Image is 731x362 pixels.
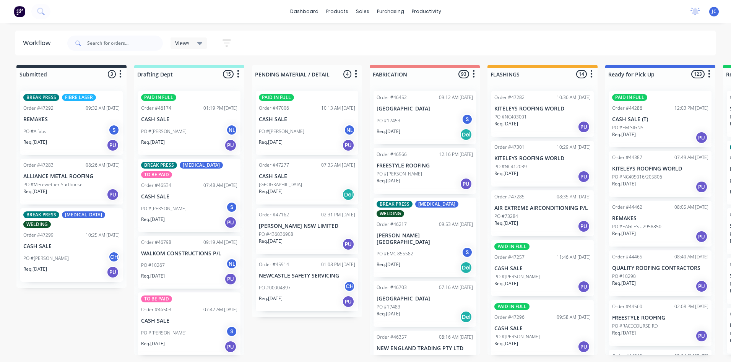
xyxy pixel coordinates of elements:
div: Order #46503 [141,306,171,313]
div: BREAK PRESS [23,94,59,101]
div: PU [342,238,354,250]
div: PAID IN FULLOrder #4729609:58 AM [DATE]CASH SALEPO #[PERSON_NAME]Req.[DATE]PU [491,300,594,356]
div: Order #47277 [259,162,289,169]
p: Req. [DATE] [23,139,47,146]
p: CASH SALE [141,318,237,324]
div: PU [695,231,708,243]
p: CASH SALE [259,116,355,123]
div: [MEDICAL_DATA] [415,201,458,208]
div: Order #46534 [141,182,171,189]
p: PO #EMC 855582 [377,250,413,257]
div: productivity [408,6,445,17]
p: PO #[PERSON_NAME] [494,333,540,340]
div: 07:16 AM [DATE] [439,284,473,291]
p: PO #NC405016/205806 [612,174,662,180]
div: Order #47283 [23,162,54,169]
p: Req. [DATE] [141,139,165,146]
div: 10:36 AM [DATE] [557,94,591,101]
div: Order #46452 [377,94,407,101]
div: PU [460,178,472,190]
p: PO #[PERSON_NAME] [377,170,422,177]
div: S [461,247,473,258]
p: FREESTYLE ROOFING [612,315,708,321]
div: 12:03 PM [DATE] [674,105,708,112]
div: PAID IN FULL [141,94,176,101]
p: KITELEYS ROOFING WORLD [612,166,708,172]
div: FIBRE LASER [62,94,96,101]
div: 11:46 AM [DATE] [557,254,591,261]
div: 10:29 AM [DATE] [557,144,591,151]
div: 02:08 PM [DATE] [674,303,708,310]
div: products [322,6,352,17]
p: CASH SALE [141,193,237,200]
p: Req. [DATE] [141,340,165,347]
p: CASH SALE [141,116,237,123]
input: Search for orders... [87,36,163,51]
p: PO #[PERSON_NAME] [141,128,187,135]
p: KITELEYS ROOFING WORLD [494,106,591,112]
p: PO #Alfabs [23,128,46,135]
p: PO #00004897 [259,284,291,291]
span: Views [175,39,190,47]
p: PO #73284 [494,213,518,220]
div: PU [107,266,119,278]
p: PO #NC412039 [494,163,527,170]
div: Order #4728210:36 AM [DATE]KITELEYS ROOFING WORLDPO #NC403001Req.[DATE]PU [491,91,594,137]
p: Req. [DATE] [377,128,400,135]
div: 01:19 PM [DATE] [203,105,237,112]
div: PAID IN FULL [494,303,530,310]
p: Req. [DATE] [23,188,47,195]
p: Req. [DATE] [377,261,400,268]
div: Order #44560 [612,303,642,310]
p: CASH SALE [259,173,355,180]
p: [GEOGRAPHIC_DATA] [377,295,473,302]
p: PO #NC403001 [494,114,527,120]
p: Req. [DATE] [494,220,518,227]
div: Order #4656612:16 PM [DATE]FREESTYLE ROOFINGPO #[PERSON_NAME]Req.[DATE]PU [374,148,476,194]
p: Req. [DATE] [494,340,518,347]
p: PO #10267 [141,262,165,269]
div: 10:13 AM [DATE] [321,105,355,112]
div: NL [344,124,355,136]
div: WELDING [23,221,51,228]
p: Req. [DATE] [259,238,283,245]
p: Req. [DATE] [612,280,636,287]
div: Order #46357 [377,334,407,341]
div: PAID IN FULLOrder #4428612:03 PM [DATE]CASH SALE (T)PO #EM SIGNSReq.[DATE]PU [609,91,712,147]
div: Order #4446208:05 AM [DATE]REMAKESPO #EAGLES - 2958850Req.[DATE]PU [609,201,712,247]
div: Order #46798 [141,239,171,246]
div: PU [695,131,708,144]
div: PU [224,341,237,353]
p: PO #[PERSON_NAME] [494,273,540,280]
div: 08:16 AM [DATE] [439,334,473,341]
div: PAID IN FULLOrder #4700610:13 AM [DATE]CASH SALEPO #[PERSON_NAME]NLReq.[DATE]PU [256,91,358,155]
div: purchasing [373,6,408,17]
div: Workflow [23,39,54,48]
div: Order #4728508:35 AM [DATE]AIR EXTREME AIRCONDITIONING P/LPO #73284Req.[DATE]PU [491,190,594,236]
div: 03:04 PM [DATE] [674,353,708,360]
div: 08:35 AM [DATE] [557,193,591,200]
div: PU [342,139,354,151]
div: Order #47296 [494,314,525,321]
p: Req. [DATE] [612,330,636,336]
div: PU [578,170,590,183]
p: Req. [DATE] [23,266,47,273]
div: Order #47006 [259,105,289,112]
div: NL [226,124,237,136]
div: Order #47257 [494,254,525,261]
div: PU [695,280,708,292]
p: AIR EXTREME AIRCONDITIONING P/L [494,205,591,211]
div: PU [695,181,708,193]
div: Order #44286 [612,105,642,112]
p: QUALITY ROOFING CONTRACTORS [612,265,708,271]
div: TO BE PAID [141,171,172,178]
p: PO #RACECOURSE RD [612,323,658,330]
a: dashboard [286,6,322,17]
div: Order #47162 [259,211,289,218]
div: Order #4438707:49 AM [DATE]KITELEYS ROOFING WORLDPO #NC405016/205806Req.[DATE]PU [609,151,712,197]
p: PO #Merewether Surfhouse [23,181,83,188]
p: Req. [DATE] [377,177,400,184]
p: PO #17453 [377,117,400,124]
div: PAID IN FULL [612,94,647,101]
div: 08:26 AM [DATE] [86,162,120,169]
